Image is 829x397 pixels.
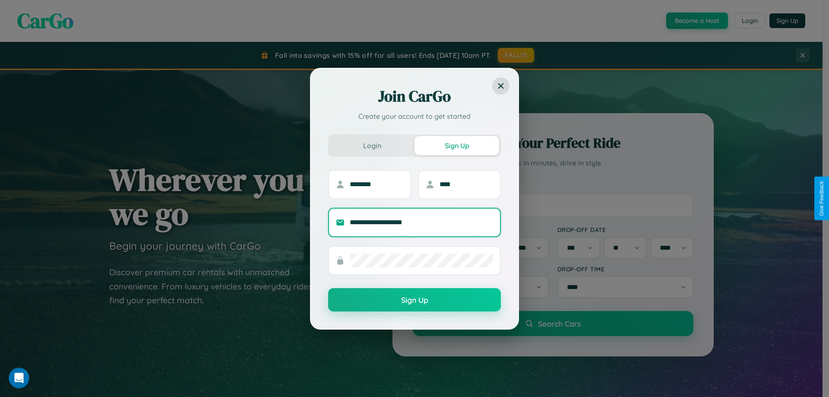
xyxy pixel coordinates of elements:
div: Give Feedback [819,181,825,216]
iframe: Intercom live chat [9,368,29,388]
button: Sign Up [414,136,499,155]
button: Sign Up [328,288,501,311]
h2: Join CarGo [328,86,501,107]
p: Create your account to get started [328,111,501,121]
button: Login [330,136,414,155]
